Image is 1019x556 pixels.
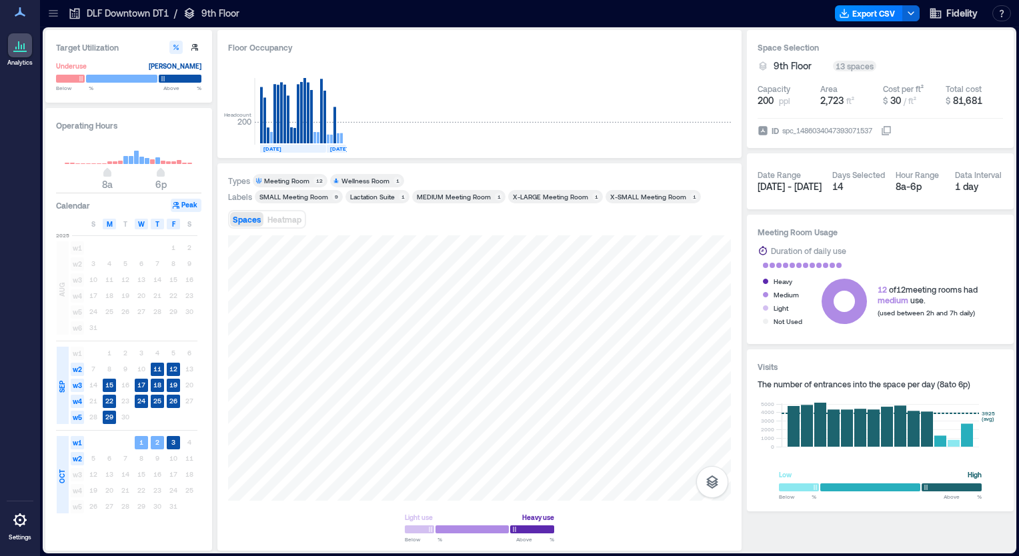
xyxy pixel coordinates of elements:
span: T [155,219,159,229]
div: 1 day [955,180,1004,193]
div: Area [820,83,838,94]
text: 12 [169,365,177,373]
span: w3 [71,379,84,392]
text: 17 [137,381,145,389]
p: / [174,7,177,20]
div: 1 [495,193,503,201]
button: $ 30 / ft² [883,94,940,107]
div: Types [228,175,250,186]
a: Analytics [3,29,37,71]
text: 29 [105,413,113,421]
text: 18 [153,381,161,389]
div: Data Interval [955,169,1002,180]
div: 1 [592,193,600,201]
span: 2,723 [820,95,844,106]
span: w3 [71,273,84,287]
div: X-SMALL Meeting Room [610,192,686,201]
span: w1 [71,436,84,449]
span: w5 [71,500,84,513]
text: 2 [155,438,159,446]
div: Total cost [946,83,982,94]
span: 2025 [56,231,69,239]
span: S [91,219,95,229]
span: 81,681 [953,95,982,106]
span: Below % [779,493,816,501]
div: spc_1486034047393071537 [781,124,874,137]
text: 11 [153,365,161,373]
span: medium [878,295,908,305]
div: Medium [774,288,799,301]
div: Date Range [758,169,801,180]
span: Below % [405,535,442,543]
button: 9th Floor [774,59,828,73]
div: [PERSON_NAME] [149,59,201,73]
span: w4 [71,484,84,497]
tspan: 3000 [761,417,774,424]
tspan: 1000 [761,435,774,441]
span: S [187,219,191,229]
div: Hour Range [896,169,939,180]
span: Heatmap [267,215,301,224]
span: w3 [71,468,84,481]
p: Settings [9,533,31,541]
div: 1 [393,177,401,185]
text: 25 [153,397,161,405]
span: w5 [71,411,84,424]
a: Settings [4,504,36,545]
span: w1 [71,347,84,360]
span: ID [772,124,779,137]
button: Spaces [230,212,263,227]
div: High [968,468,982,481]
span: 6p [155,179,167,190]
span: Above % [516,535,554,543]
tspan: 2000 [761,426,774,433]
span: Fidelity [946,7,978,20]
text: 26 [169,397,177,405]
text: 3 [171,438,175,446]
div: Light [774,301,788,315]
div: 12 [313,177,325,185]
tspan: 0 [771,443,774,450]
div: Labels [228,191,252,202]
div: 14 [832,180,885,193]
span: OCT [57,469,67,483]
span: Below % [56,84,93,92]
div: Light use [405,511,433,524]
span: M [107,219,113,229]
span: Spaces [233,215,261,224]
div: 1 [690,193,698,201]
span: T [123,219,127,229]
button: Fidelity [925,3,982,24]
div: Heavy [774,275,792,288]
span: $ [946,96,950,105]
span: 8a [102,179,113,190]
div: Not Used [774,315,802,328]
text: [DATE] [330,145,348,152]
span: SEP [57,381,67,393]
div: SMALL Meeting Room​ [259,192,328,201]
h3: Space Selection [758,41,1003,54]
span: $ [883,96,888,105]
h3: Target Utilization [56,41,201,54]
span: w1 [71,241,84,255]
button: 200 ppl [758,94,815,107]
span: ft² [846,96,854,105]
h3: Meeting Room Usage [758,225,1003,239]
tspan: 5000 [761,401,774,407]
span: w2 [71,257,84,271]
span: Above % [163,84,201,92]
p: DLF Downtown DT1 [87,7,169,20]
div: Wellness Room [341,176,389,185]
p: 9th Floor [201,7,239,20]
span: W [138,219,145,229]
div: 13 spaces [833,61,876,71]
h3: Calendar [56,199,90,212]
button: IDspc_1486034047393071537 [881,125,892,136]
span: (used between 2h and 7h daily) [878,309,975,317]
h3: Operating Hours [56,119,201,132]
tspan: 4000 [761,409,774,415]
text: 1 [139,438,143,446]
text: 22 [105,397,113,405]
span: w5 [71,305,84,319]
span: [DATE] - [DATE] [758,181,822,192]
